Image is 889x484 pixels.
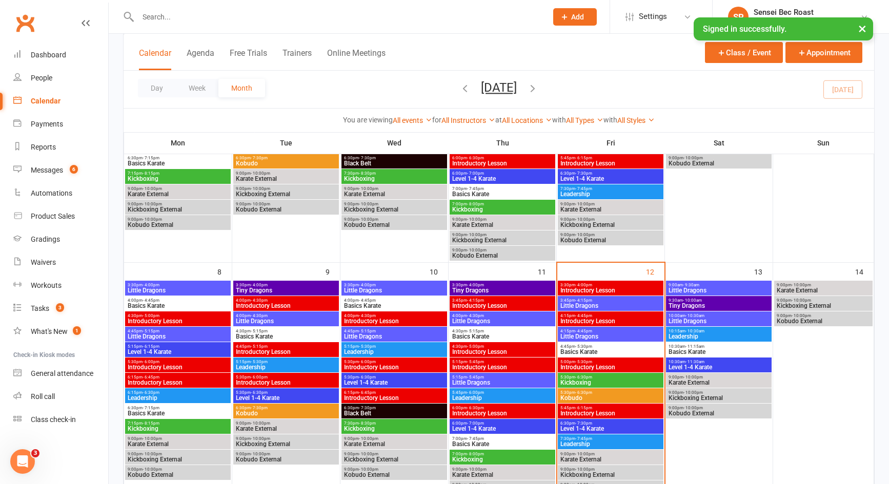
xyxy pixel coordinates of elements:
div: Workouts [31,281,62,289]
a: General attendance kiosk mode [13,362,108,385]
span: Kobudo External [344,222,445,228]
span: 10:30am [668,360,770,364]
span: 9:00pm [776,283,871,287]
span: Little Dragons [235,318,337,324]
span: 9:00pm [452,233,553,237]
span: Level 1-4 Karate [668,364,770,370]
span: 9:00pm [452,248,553,252]
button: Class / Event [705,42,783,63]
th: Wed [340,132,449,154]
span: - 10:00pm [792,298,811,303]
span: 3:45pm [452,298,553,303]
div: Black Belt Martial Arts Northlakes [754,17,860,26]
button: Week [176,79,218,97]
span: - 4:30pm [251,298,268,303]
span: 5:30pm [344,375,445,380]
span: - 10:00pm [792,313,811,318]
span: - 11:15am [685,344,704,349]
span: - 4:00pm [359,283,376,287]
span: - 10:00am [683,298,702,303]
span: - 10:00pm [683,156,703,160]
span: 3 [56,303,64,312]
span: Kobudo External [452,252,553,259]
span: Little Dragons [452,380,553,386]
span: - 5:15pm [251,344,268,349]
input: Search... [135,10,540,24]
span: Kobudo External [235,206,337,213]
span: 4:15pm [560,329,661,333]
span: 6:30pm [127,156,229,160]
span: Karate External [560,206,661,213]
span: - 5:30pm [575,344,592,349]
a: Product Sales [13,205,108,228]
span: 9:00pm [776,298,871,303]
span: - 4:45pm [575,313,592,318]
span: 5:30pm [560,375,661,380]
span: Little Dragons [127,287,229,293]
span: - 10:00pm [575,202,595,206]
span: - 11:30am [685,360,704,364]
span: Introductory Lesson [560,318,661,324]
span: 4:00pm [344,298,445,303]
span: Kickboxing [344,176,445,182]
span: Kobudo External [668,160,770,166]
span: Introductory Lesson [344,364,445,370]
th: Fri [557,132,665,154]
th: Mon [124,132,232,154]
span: 9:30am [668,298,770,303]
strong: for [432,116,441,124]
span: Level 1-4 Karate [452,176,553,182]
span: - 9:30am [683,283,699,287]
span: - 6:30pm [467,156,484,160]
span: - 6:15pm [143,344,159,349]
a: Payments [13,113,108,136]
span: 4:30pm [452,329,553,333]
span: Basics Karate [452,191,553,197]
span: - 8:15pm [143,171,159,176]
span: Introductory Lesson [127,364,229,370]
span: - 5:30pm [359,344,376,349]
span: Little Dragons [452,318,553,324]
a: Gradings [13,228,108,251]
a: All Locations [502,116,552,124]
span: - 10:00pm [467,248,487,252]
button: Calendar [139,48,171,70]
iframe: Intercom live chat [10,449,35,474]
span: Little Dragons [668,318,770,324]
span: 4:00pm [452,313,553,318]
span: Karate External [452,222,553,228]
span: - 5:30pm [251,360,268,364]
span: Leadership [235,364,337,370]
span: - 10:00pm [251,186,270,191]
span: 3:30pm [560,283,661,287]
span: - 8:30pm [359,171,376,176]
span: 9:00pm [560,217,661,222]
span: - 6:15pm [575,156,592,160]
a: Roll call [13,385,108,408]
span: 3 [31,449,39,457]
span: Little Dragons [560,303,661,309]
span: 4:00pm [344,313,445,318]
a: All Styles [617,116,655,124]
th: Sat [665,132,773,154]
span: 5:30pm [235,375,337,380]
button: Add [553,8,597,26]
div: Dashboard [31,51,66,59]
span: Leadership [560,191,661,197]
span: 9:00pm [127,186,229,191]
span: 6 [70,165,78,174]
strong: You are viewing [343,116,393,124]
span: 6:15pm [127,375,229,380]
span: - 10:00pm [467,217,487,222]
span: - 10:00pm [143,186,162,191]
div: 8 [217,263,232,280]
span: Introductory Lesson [235,380,337,386]
span: - 4:00pm [251,283,268,287]
span: - 10:00pm [143,217,162,222]
button: Online Meetings [327,48,386,70]
span: 6:00pm [452,156,553,160]
span: - 10:00pm [143,202,162,206]
span: Basics Karate [127,303,229,309]
span: 6:30pm [344,156,445,160]
span: - 6:30pm [575,375,592,380]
